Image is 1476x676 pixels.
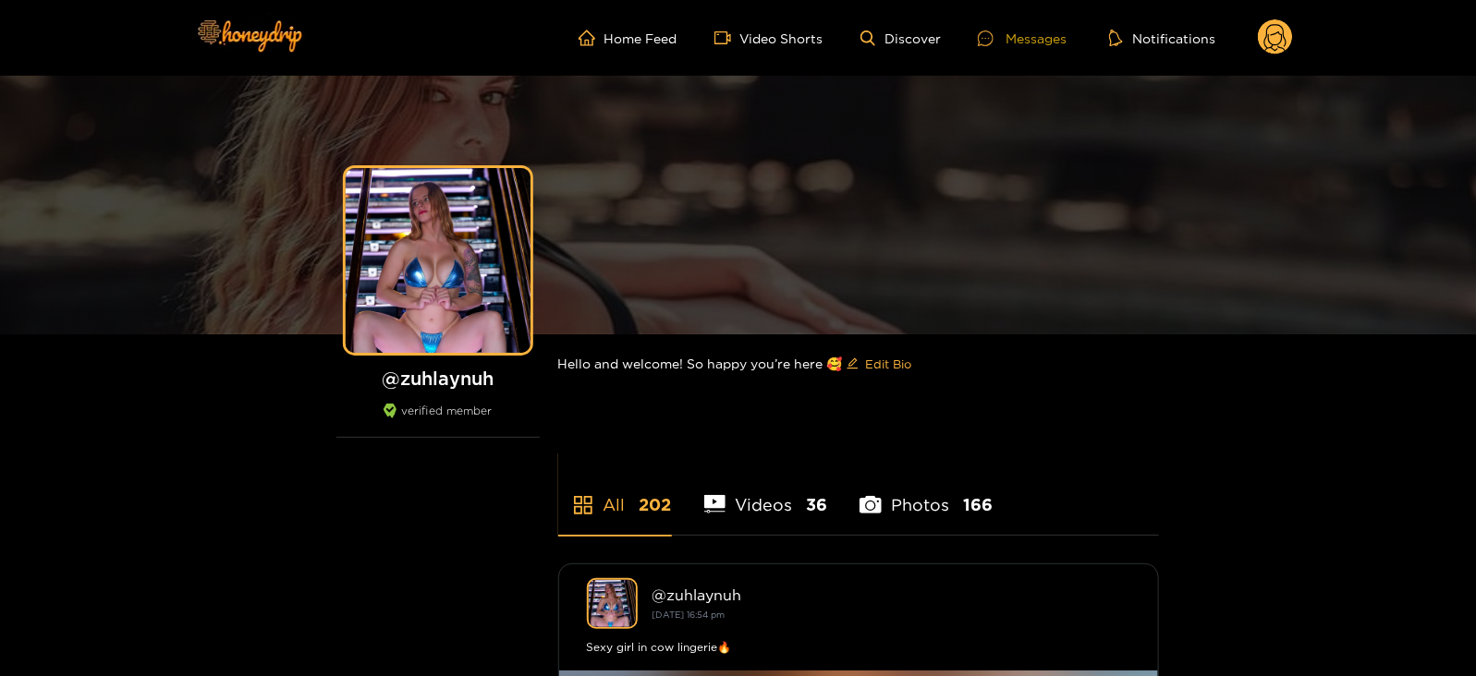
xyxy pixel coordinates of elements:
[843,349,916,379] button: editEdit Bio
[587,638,1130,657] div: Sexy girl in cow lingerie🔥
[714,30,740,46] span: video-camera
[704,452,828,535] li: Videos
[860,30,941,46] a: Discover
[866,355,912,373] span: Edit Bio
[640,493,672,516] span: 202
[579,30,677,46] a: Home Feed
[978,28,1067,49] div: Messages
[336,367,540,390] h1: @ zuhlaynuh
[587,578,638,629] img: zuhlaynuh
[653,610,726,620] small: [DATE] 16:54 pm
[963,493,993,516] span: 166
[579,30,604,46] span: home
[572,494,594,516] span: appstore
[1104,29,1221,47] button: Notifications
[714,30,823,46] a: Video Shorts
[806,493,827,516] span: 36
[336,404,540,438] div: verified member
[847,357,859,371] span: edit
[558,334,1159,393] div: Hello and welcome! So happy you’re here 🥰
[558,452,672,535] li: All
[653,586,1130,603] div: @ zuhlaynuh
[860,452,993,535] li: Photos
